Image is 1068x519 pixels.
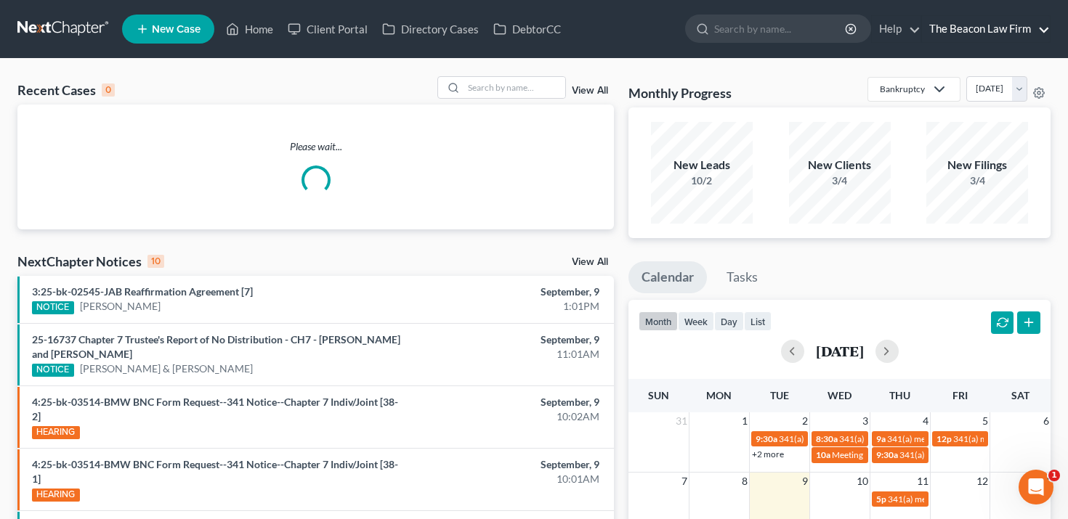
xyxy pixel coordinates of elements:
[17,253,164,270] div: NextChapter Notices
[32,489,80,502] div: HEARING
[17,139,614,154] p: Please wait...
[926,157,1028,173] div: New Filings
[887,433,1027,444] span: 341(a) meeting for [PERSON_NAME]
[779,433,996,444] span: 341(a) meeting for [PERSON_NAME] & [PERSON_NAME]
[572,257,608,267] a: View All
[714,311,744,331] button: day
[770,389,789,401] span: Tue
[420,472,599,486] div: 10:01AM
[880,83,925,95] div: Bankruptcy
[17,81,115,99] div: Recent Cases
[740,412,749,430] span: 1
[740,473,749,490] span: 8
[639,311,678,331] button: month
[789,173,891,188] div: 3/4
[816,343,864,359] h2: [DATE]
[1042,412,1051,430] span: 6
[816,433,838,444] span: 8:30a
[572,86,608,96] a: View All
[420,299,599,314] div: 1:01PM
[651,157,753,173] div: New Leads
[32,301,74,314] div: NOTICE
[420,285,599,299] div: September, 9
[706,389,732,401] span: Mon
[832,449,946,460] span: Meeting for [PERSON_NAME]
[713,261,771,293] a: Tasks
[975,473,990,490] span: 12
[32,333,400,360] a: 25-16737 Chapter 7 Trustee's Report of No Distribution - CH7 - [PERSON_NAME] and [PERSON_NAME]
[464,77,565,98] input: Search by name...
[651,173,753,188] div: 10/2
[628,261,707,293] a: Calendar
[922,16,1050,42] a: The Beacon Law Firm
[839,433,979,444] span: 341(a) meeting for [PERSON_NAME]
[1019,470,1053,504] iframe: Intercom live chat
[876,494,886,504] span: 5p
[280,16,375,42] a: Client Portal
[80,299,161,314] a: [PERSON_NAME]
[756,433,777,444] span: 9:30a
[628,84,732,102] h3: Monthly Progress
[420,457,599,472] div: September, 9
[678,311,714,331] button: week
[147,255,164,268] div: 10
[420,395,599,409] div: September, 9
[889,389,910,401] span: Thu
[876,433,886,444] span: 9a
[744,311,772,331] button: list
[102,83,115,97] div: 0
[915,473,930,490] span: 11
[80,361,253,376] a: [PERSON_NAME] & [PERSON_NAME]
[926,173,1028,188] div: 3/4
[981,412,990,430] span: 5
[876,449,898,460] span: 9:30a
[921,412,930,430] span: 4
[32,364,74,377] div: NOTICE
[752,449,784,459] a: +2 more
[1011,389,1029,401] span: Sat
[486,16,568,42] a: DebtorCC
[648,389,669,401] span: Sun
[899,449,1040,460] span: 341(a) meeting for [PERSON_NAME]
[816,449,830,460] span: 10a
[714,15,847,42] input: Search by name...
[1048,470,1060,481] span: 1
[680,473,689,490] span: 7
[375,16,486,42] a: Directory Cases
[861,412,870,430] span: 3
[888,494,1028,504] span: 341(a) meeting for [PERSON_NAME]
[872,16,921,42] a: Help
[32,458,398,485] a: 4:25-bk-03514-BMW BNC Form Request--341 Notice--Chapter 7 Indiv/Joint [38-1]
[219,16,280,42] a: Home
[420,332,599,347] div: September, 9
[828,389,851,401] span: Wed
[855,473,870,490] span: 10
[420,409,599,424] div: 10:02AM
[801,412,809,430] span: 2
[952,389,968,401] span: Fri
[420,347,599,361] div: 11:01AM
[152,24,201,35] span: New Case
[32,426,80,439] div: HEARING
[674,412,689,430] span: 31
[32,396,398,422] a: 4:25-bk-03514-BMW BNC Form Request--341 Notice--Chapter 7 Indiv/Joint [38-2]
[936,433,952,444] span: 12p
[32,285,253,298] a: 3:25-bk-02545-JAB Reaffirmation Agreement [7]
[801,473,809,490] span: 9
[789,157,891,173] div: New Clients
